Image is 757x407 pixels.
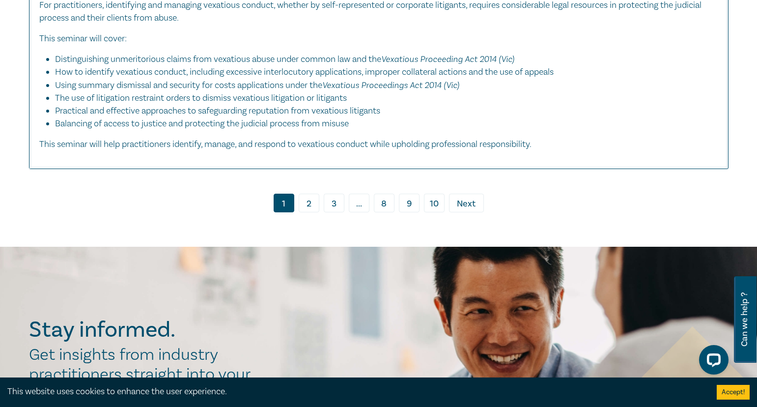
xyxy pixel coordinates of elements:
em: Vexatious Proceeding Act 2014 (Vic) [381,54,514,64]
span: Can we help ? [740,282,749,357]
h2: Stay informed. [29,317,261,343]
li: The use of litigation restraint orders to dismiss vexatious litigation or litigants [55,92,708,105]
div: This website uses cookies to enhance the user experience. [7,385,702,398]
iframe: LiveChat chat widget [691,341,732,382]
li: Practical and effective approaches to safeguarding reputation from vexatious litigants [55,105,708,117]
li: Distinguishing unmeritorious claims from vexatious abuse under common law and the [55,53,708,66]
span: Next [457,198,476,210]
p: This seminar will cover: [39,32,718,45]
em: Vexatious Proceedings Act 2014 (Vic) [322,80,459,90]
span: ... [349,194,369,212]
li: Balancing of access to justice and protecting the judicial process from misuse [55,117,718,130]
a: 1 [274,194,294,212]
p: This seminar will help practitioners identify, manage, and respond to vexatious conduct while uph... [39,138,718,151]
h2: Get insights from industry practitioners straight into your inbox. [29,345,261,404]
li: Using summary dismissal and security for costs applications under the [55,79,708,92]
a: 2 [299,194,319,212]
button: Accept cookies [717,385,750,400]
a: Next [449,194,484,212]
a: 8 [374,194,394,212]
li: How to identify vexatious conduct, including excessive interlocutory applications, improper colla... [55,66,708,79]
a: 3 [324,194,344,212]
a: 9 [399,194,420,212]
a: 10 [424,194,445,212]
